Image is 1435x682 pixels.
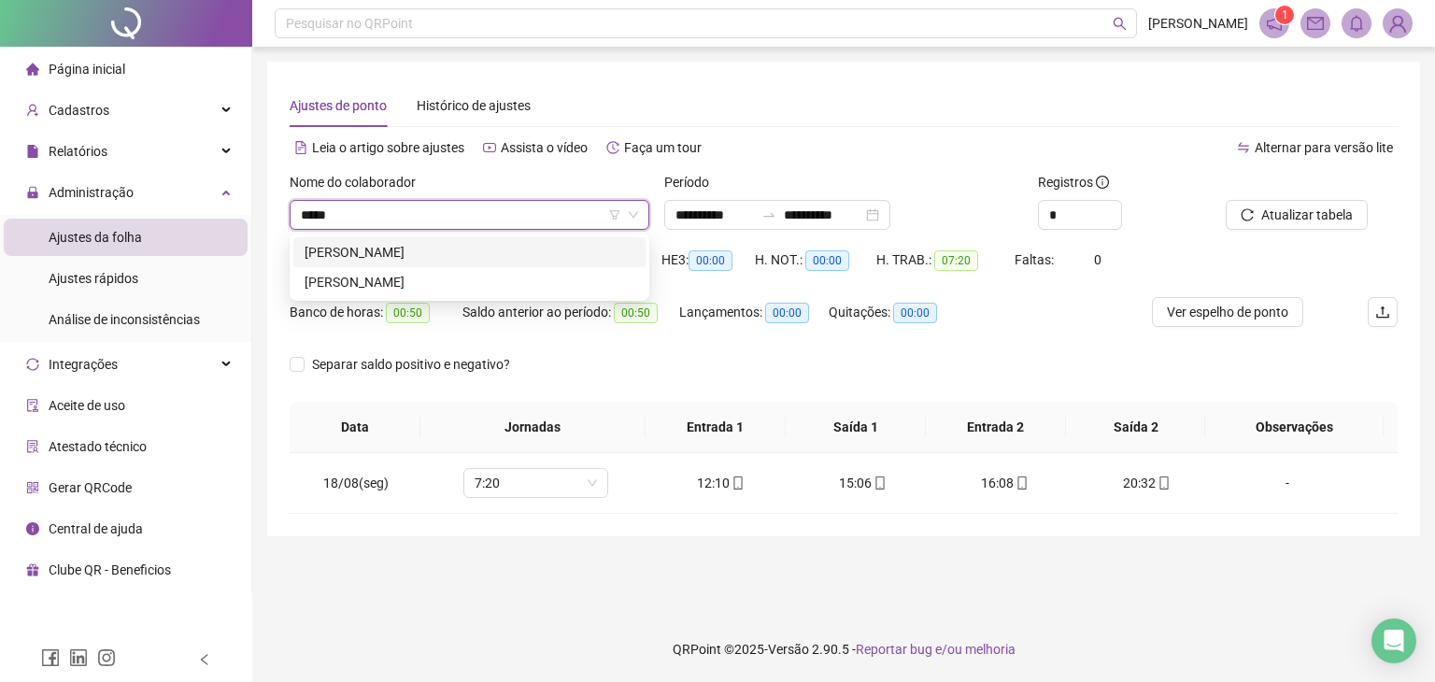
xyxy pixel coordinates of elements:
button: Ver espelho de ponto [1152,297,1303,327]
span: mobile [872,476,887,490]
span: 00:00 [765,303,809,323]
span: Separar saldo positivo e negativo? [305,354,518,375]
span: search [1113,17,1127,31]
footer: QRPoint © 2025 - 2.90.5 - [252,617,1435,682]
span: qrcode [26,481,39,494]
div: 15:06 [807,473,919,493]
span: 18/08(seg) [323,476,389,490]
span: Faltas: [1015,252,1057,267]
span: 7:20 [475,469,597,497]
div: Saldo anterior ao período: [462,302,679,323]
span: mobile [1156,476,1171,490]
span: 00:00 [689,250,732,271]
div: [PERSON_NAME] [305,242,634,263]
span: 00:50 [614,303,658,323]
div: HE 3: [661,249,755,271]
div: BRENDA MOREIRA REIS [293,267,646,297]
span: Atestado técnico [49,439,147,454]
span: home [26,63,39,76]
span: to [761,207,776,222]
span: mobile [730,476,745,490]
th: Jornadas [420,402,646,453]
span: Ajustes de ponto [290,98,387,113]
span: down [628,209,639,220]
span: mail [1307,15,1324,32]
span: Página inicial [49,62,125,77]
div: Lançamentos: [679,302,829,323]
span: Relatórios [49,144,107,159]
span: instagram [97,648,116,667]
div: H. NOT.: [755,249,876,271]
span: lock [26,186,39,199]
span: history [606,141,619,154]
span: Leia o artigo sobre ajustes [312,140,464,155]
span: Central de ajuda [49,521,143,536]
span: Ver espelho de ponto [1167,302,1288,322]
span: notification [1266,15,1283,32]
span: Registros [1038,172,1109,192]
div: Open Intercom Messenger [1371,618,1416,663]
span: info-circle [26,522,39,535]
div: BRENDA LIMA DE SOUZA [293,237,646,267]
div: [PERSON_NAME] [305,272,634,292]
span: file-text [294,141,307,154]
span: Ajustes rápidos [49,271,138,286]
span: Alternar para versão lite [1255,140,1393,155]
span: user-add [26,104,39,117]
span: Gerar QRCode [49,480,132,495]
span: Faça um tour [624,140,702,155]
span: 00:50 [386,303,430,323]
span: Ajustes da folha [49,230,142,245]
span: Observações [1220,417,1369,437]
button: Atualizar tabela [1226,200,1368,230]
span: 0 [1094,252,1101,267]
span: sync [26,358,39,371]
span: Reportar bug e/ou melhoria [856,642,1016,657]
span: facebook [41,648,60,667]
span: 07:20 [934,250,978,271]
span: Análise de inconsistências [49,312,200,327]
span: bell [1348,15,1365,32]
label: Período [664,172,721,192]
span: Assista o vídeo [501,140,588,155]
th: Entrada 1 [646,402,786,453]
span: Integrações [49,357,118,372]
img: 91474 [1384,9,1412,37]
span: youtube [483,141,496,154]
sup: 1 [1275,6,1294,24]
span: solution [26,440,39,453]
span: Aceite de uso [49,398,125,413]
span: mobile [1014,476,1029,490]
div: Banco de horas: [290,302,462,323]
span: Clube QR - Beneficios [49,562,171,577]
span: left [198,653,211,666]
div: 16:08 [948,473,1060,493]
span: swap [1237,141,1250,154]
span: Cadastros [49,103,109,118]
th: Saída 1 [786,402,926,453]
span: Versão [768,642,809,657]
span: audit [26,399,39,412]
span: 00:00 [893,303,937,323]
span: info-circle [1096,176,1109,189]
th: Observações [1205,402,1384,453]
span: Administração [49,185,134,200]
span: gift [26,563,39,576]
span: swap-right [761,207,776,222]
span: 00:00 [805,250,849,271]
div: - [1232,473,1343,493]
th: Data [290,402,420,453]
span: file [26,145,39,158]
span: Histórico de ajustes [417,98,531,113]
label: Nome do colaborador [290,172,428,192]
span: upload [1375,305,1390,320]
div: Quitações: [829,302,967,323]
th: Saída 2 [1066,402,1206,453]
span: [PERSON_NAME] [1148,13,1248,34]
span: 1 [1282,8,1288,21]
span: Atualizar tabela [1261,205,1353,225]
span: filter [609,209,620,220]
span: reload [1241,208,1254,221]
th: Entrada 2 [926,402,1066,453]
span: linkedin [69,648,88,667]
